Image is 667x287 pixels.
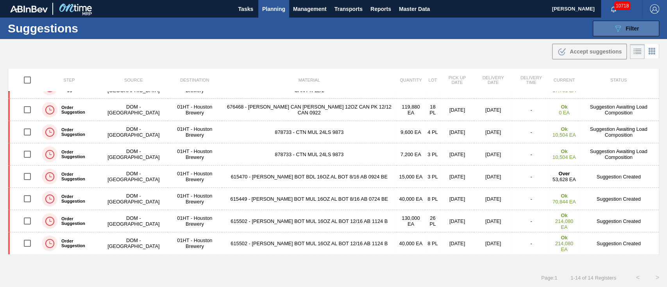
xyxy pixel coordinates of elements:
img: Logout [650,4,659,14]
td: 01HT - Houston Brewery [168,210,222,232]
span: Delivery Date [482,75,504,85]
strong: Ok [561,104,567,110]
td: Suggestion Awaiting Load Composition [578,121,659,143]
strong: Ok [561,126,567,132]
span: 10,504 EA [553,154,576,160]
span: Transports [334,4,363,14]
td: 3 PL [425,166,440,188]
td: - [512,166,550,188]
span: 53,628 EA [553,176,576,182]
span: Material [299,78,320,82]
span: Quantity [400,78,422,82]
span: Lot [428,78,437,82]
strong: Ok [561,212,567,218]
td: 15,000 EA [397,166,425,188]
strong: Ok [561,235,567,241]
span: Accept suggestions [570,48,622,55]
td: 4 PL [425,121,440,143]
span: Step [63,78,75,82]
span: Page : 1 [541,275,557,281]
span: Management [293,4,327,14]
td: [DATE] [440,166,474,188]
span: Tasks [237,4,254,14]
strong: Ok [561,148,567,154]
td: 615502 - [PERSON_NAME] BOT MUL 16OZ AL BOT 12/16 AB 1124 B [222,232,397,255]
td: DOM - [GEOGRAPHIC_DATA] [100,188,168,210]
td: 26 PL [425,210,440,232]
td: - [512,143,550,166]
td: 9,600 EA [397,121,425,143]
td: 01HT - Houston Brewery [168,166,222,188]
td: [DATE] [440,143,474,166]
td: 3 PL [425,143,440,166]
span: 10718 [614,2,630,10]
td: - [512,121,550,143]
td: [DATE] [474,188,512,210]
a: Order SuggestionDOM - [GEOGRAPHIC_DATA]01HT - Houston Brewery878733 - CTN MUL 24LS 98737,200 EA3 ... [8,143,659,166]
strong: Ok [561,193,567,199]
td: [DATE] [474,99,512,121]
a: Order SuggestionDOM - [GEOGRAPHIC_DATA]01HT - Houston Brewery615502 - [PERSON_NAME] BOT MUL 16OZ ... [8,210,659,232]
td: 130,000 EA [397,210,425,232]
td: 40,000 EA [397,232,425,255]
td: 676468 - [PERSON_NAME] CAN [PERSON_NAME] 12OZ CAN PK 12/12 CAN 0922 [222,99,397,121]
td: [DATE] [440,188,474,210]
button: Filter [593,21,659,36]
strong: Over [558,171,570,176]
td: [DATE] [440,121,474,143]
label: Order Suggestion [57,127,97,137]
td: DOM - [GEOGRAPHIC_DATA] [100,121,168,143]
span: Reports [370,4,391,14]
td: 878733 - CTN MUL 24LS 9873 [222,143,397,166]
div: List Vision [630,44,645,59]
td: 615449 - [PERSON_NAME] BOT MUL 16OZ AL BOT 8/16 AB 0724 BE [222,188,397,210]
td: [DATE] [474,121,512,143]
td: 40,000 EA [397,188,425,210]
td: DOM - [GEOGRAPHIC_DATA] [100,99,168,121]
span: 1 - 14 of 14 Registers [569,275,616,281]
td: 615502 - [PERSON_NAME] BOT MUL 16OZ AL BOT 12/16 AB 1124 B [222,210,397,232]
td: [DATE] [440,210,474,232]
td: Suggestion Awaiting Load Composition [578,143,659,166]
td: 7,200 EA [397,143,425,166]
a: Order SuggestionDOM - [GEOGRAPHIC_DATA]01HT - Houston Brewery615449 - [PERSON_NAME] BOT MUL 16OZ ... [8,188,659,210]
td: Suggestion Awaiting Load Composition [578,99,659,121]
span: Pick up Date [448,75,466,85]
td: [DATE] [474,166,512,188]
a: Order SuggestionDOM - [GEOGRAPHIC_DATA]01HT - Houston Brewery615502 - [PERSON_NAME] BOT MUL 16OZ ... [8,232,659,255]
td: - [512,99,550,121]
label: Order Suggestion [57,194,97,203]
td: - [512,188,550,210]
span: Source [124,78,143,82]
td: 18 PL [425,99,440,121]
div: Card Vision [645,44,659,59]
td: 8 PL [425,232,440,255]
label: Order Suggestion [57,216,97,226]
span: Current [553,78,575,82]
td: [DATE] [474,143,512,166]
td: 615470 - [PERSON_NAME] BOT BDL 16OZ AL BOT 8/16 AB 0924 BE [222,166,397,188]
span: 10,504 EA [553,132,576,138]
span: Destination [180,78,209,82]
td: [DATE] [440,232,474,255]
td: 878733 - CTN MUL 24LS 9873 [222,121,397,143]
td: - [512,232,550,255]
button: Notifications [601,4,626,14]
label: Order Suggestion [57,105,97,114]
span: Status [610,78,627,82]
td: [DATE] [440,99,474,121]
span: Filter [626,25,639,32]
td: Suggestion Created [578,232,659,255]
td: 01HT - Houston Brewery [168,232,222,255]
a: Order SuggestionDOM - [GEOGRAPHIC_DATA]01HT - Houston Brewery878733 - CTN MUL 24LS 98739,600 EA4 ... [8,121,659,143]
td: Suggestion Created [578,210,659,232]
td: DOM - [GEOGRAPHIC_DATA] [100,232,168,255]
h1: Suggestions [8,24,147,33]
span: 214,080 EA [555,241,573,252]
td: DOM - [GEOGRAPHIC_DATA] [100,143,168,166]
td: - [512,210,550,232]
span: Planning [262,4,285,14]
td: Suggestion Created [578,188,659,210]
td: DOM - [GEOGRAPHIC_DATA] [100,166,168,188]
label: Order Suggestion [57,150,97,159]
